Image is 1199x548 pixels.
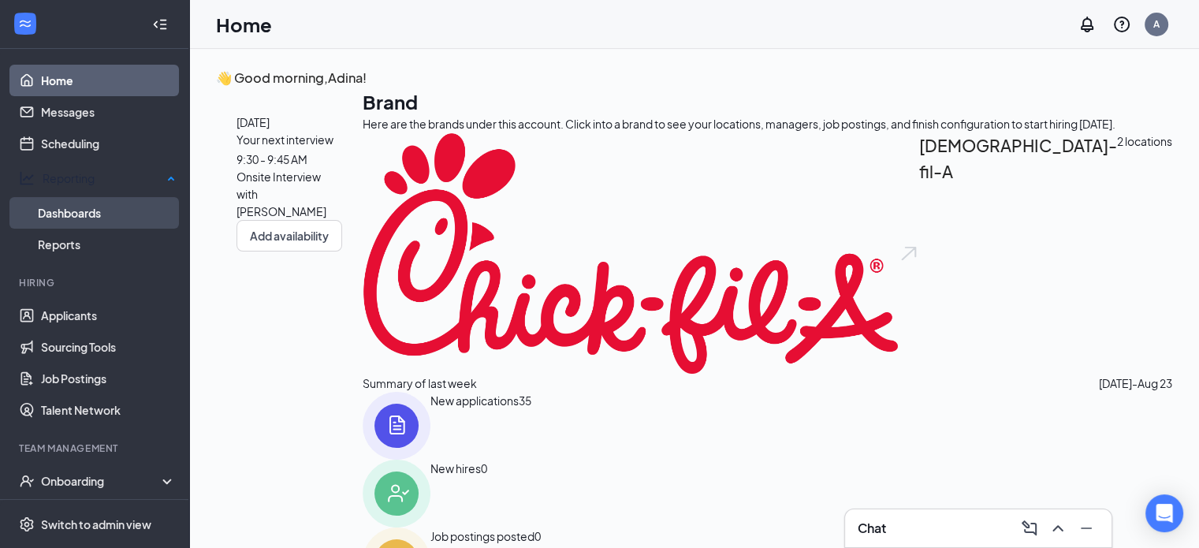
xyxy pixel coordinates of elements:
h3: Chat [858,520,886,537]
svg: ChevronUp [1048,519,1067,538]
a: Job Postings [41,363,176,394]
img: icon [363,392,430,460]
svg: Minimize [1077,519,1096,538]
svg: WorkstreamLogo [17,16,33,32]
a: Scheduling [41,128,176,159]
img: open.6027fd2a22e1237b5b06.svg [899,132,919,375]
button: Add availability [236,220,342,252]
span: [DATE] - Aug 23 [1099,375,1172,392]
a: Applicants [41,300,176,331]
svg: UserCheck [19,473,35,489]
span: [DATE] [236,114,342,131]
svg: Analysis [19,170,35,186]
button: ComposeMessage [1017,516,1042,541]
img: icon [363,460,430,527]
a: Reports [38,229,176,260]
a: Messages [41,96,176,128]
h2: [DEMOGRAPHIC_DATA]-fil-A [919,132,1117,375]
div: Hiring [19,276,173,289]
div: Open Intercom Messenger [1145,494,1183,532]
button: Minimize [1074,516,1099,541]
a: Team [41,497,176,528]
svg: QuestionInfo [1112,15,1131,34]
h1: Home [216,11,272,38]
a: Talent Network [41,394,176,426]
div: Here are the brands under this account. Click into a brand to see your locations, managers, job p... [363,115,1172,132]
span: Your next interview [236,132,333,147]
div: Switch to admin view [41,516,151,532]
a: Sourcing Tools [41,331,176,363]
div: A [1153,17,1160,31]
h3: 👋 Good morning, Adina ! [216,68,1172,88]
span: Summary of last week [363,375,477,392]
a: Home [41,65,176,96]
img: Chick-fil-A [363,132,899,375]
svg: Settings [19,516,35,532]
span: 0 [481,460,487,527]
div: Team Management [19,442,173,455]
div: New hires [430,460,481,527]
div: New applications [430,392,519,460]
svg: Collapse [152,17,168,32]
span: 2 locations [1117,132,1172,375]
span: 9:30 - 9:45 AM [236,152,307,166]
h1: Brand [363,88,1172,115]
span: 35 [519,392,531,460]
span: Onsite Interview with [PERSON_NAME] [236,170,326,218]
div: Reporting [43,170,162,186]
svg: ComposeMessage [1020,519,1039,538]
button: ChevronUp [1045,516,1071,541]
div: Onboarding [41,473,162,489]
a: Dashboards [38,197,176,229]
svg: Notifications [1078,15,1097,34]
